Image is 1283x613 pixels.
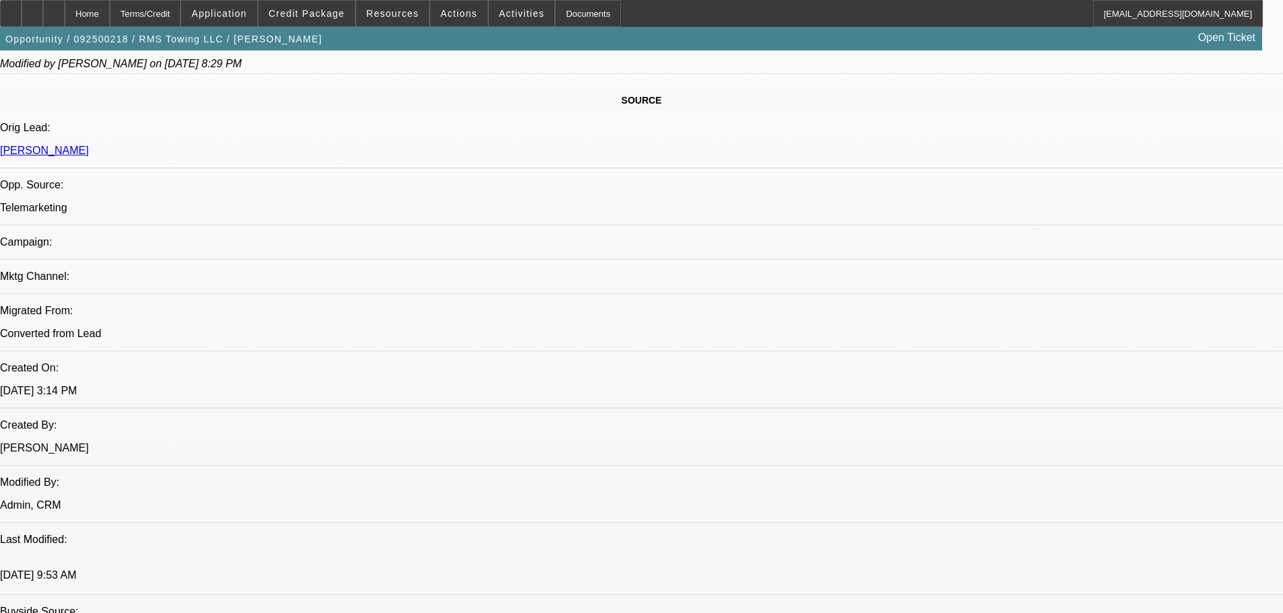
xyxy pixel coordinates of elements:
[499,8,545,19] span: Activities
[1193,26,1261,49] a: Open Ticket
[5,34,323,44] span: Opportunity / 092500218 / RMS Towing LLC / [PERSON_NAME]
[366,8,419,19] span: Resources
[181,1,257,26] button: Application
[489,1,555,26] button: Activities
[440,8,478,19] span: Actions
[356,1,429,26] button: Resources
[622,95,662,106] span: SOURCE
[269,8,345,19] span: Credit Package
[191,8,246,19] span: Application
[259,1,355,26] button: Credit Package
[430,1,488,26] button: Actions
